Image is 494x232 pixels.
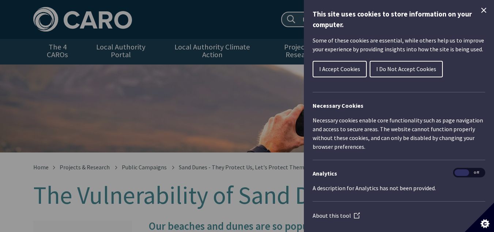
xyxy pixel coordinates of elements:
[313,184,485,192] p: A description for Analytics has not been provided.
[313,169,485,178] h3: Analytics
[376,65,436,73] span: I Do Not Accept Cookies
[313,101,485,110] h2: Necessary Cookies
[313,212,360,219] a: About this tool
[465,203,494,232] button: Set cookie preferences
[455,169,469,176] span: On
[319,65,360,73] span: I Accept Cookies
[479,6,488,15] button: Close Cookie Control
[370,61,443,77] button: I Do Not Accept Cookies
[313,61,367,77] button: I Accept Cookies
[313,36,485,54] p: Some of these cookies are essential, while others help us to improve your experience by providing...
[313,9,485,30] h1: This site uses cookies to store information on your computer.
[313,116,485,151] p: Necessary cookies enable core functionality such as page navigation and access to secure areas. T...
[469,169,484,176] span: Off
